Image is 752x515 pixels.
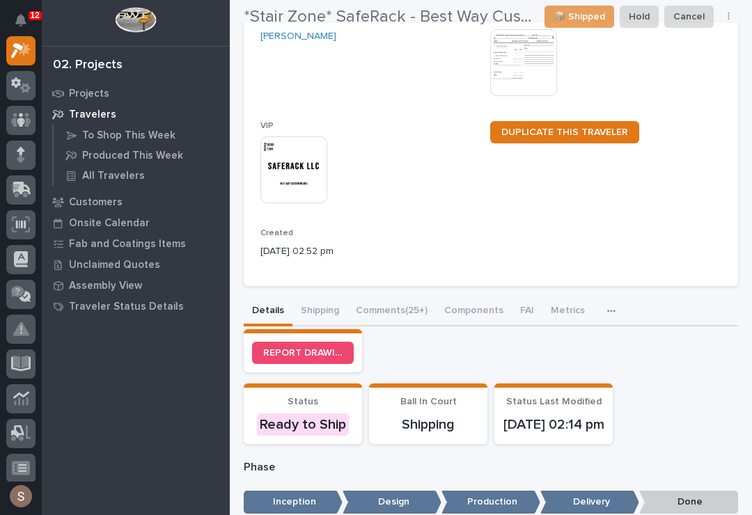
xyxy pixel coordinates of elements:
a: [PERSON_NAME] [260,29,336,44]
p: Design [343,491,441,514]
a: Projects [42,83,230,104]
p: Production [441,491,540,514]
button: Cancel [664,6,714,28]
a: Traveler Status Details [42,296,230,317]
button: users-avatar [6,482,36,511]
p: Traveler Status Details [69,301,184,313]
button: Hold [620,6,659,28]
span: VIP [260,122,274,130]
h2: *Stair Zone* SafeRack - Best Way Custom Homes - Stair [244,7,533,27]
div: Ready to Ship [257,413,349,436]
span: 📦 Shipped [554,8,605,25]
p: Done [639,491,738,514]
a: Customers [42,191,230,212]
button: FAI [512,297,542,326]
p: Unclaimed Quotes [69,259,160,271]
button: Shipping [292,297,347,326]
img: Workspace Logo [115,7,156,33]
p: Delivery [540,491,639,514]
p: [DATE] 02:52 pm [260,244,479,259]
div: 02. Projects [53,58,123,73]
p: Assembly View [69,280,142,292]
span: Cancel [673,8,705,25]
p: Projects [69,88,109,100]
button: Metrics [542,297,593,326]
p: Onsite Calendar [69,217,150,230]
span: Ball In Court [400,397,457,406]
p: Customers [69,196,123,209]
a: Onsite Calendar [42,212,230,233]
a: Fab and Coatings Items [42,233,230,254]
p: 12 [31,10,40,20]
span: REPORT DRAWING/DESIGN ISSUE [263,348,343,358]
p: Travelers [69,109,116,121]
span: DUPLICATE THIS TRAVELER [501,127,628,137]
a: REPORT DRAWING/DESIGN ISSUE [252,342,354,364]
button: 📦 Shipped [545,6,614,28]
button: Notifications [6,6,36,35]
a: To Shop This Week [54,125,230,145]
p: Shipping [377,416,479,433]
a: Assembly View [42,275,230,296]
button: Comments (25+) [347,297,436,326]
span: Created [260,229,293,237]
a: All Travelers [54,166,230,185]
a: Produced This Week [54,145,230,165]
a: Travelers [42,104,230,125]
button: Components [436,297,512,326]
span: Status Last Modified [506,397,602,406]
button: Details [244,297,292,326]
p: All Travelers [82,170,145,182]
p: Produced This Week [82,150,183,162]
span: Hold [629,8,650,25]
a: Unclaimed Quotes [42,254,230,275]
p: To Shop This Week [82,129,175,142]
div: Notifications12 [17,14,36,36]
p: Fab and Coatings Items [69,238,186,251]
p: Inception [244,491,343,514]
span: Status [288,397,318,406]
a: DUPLICATE THIS TRAVELER [490,121,639,143]
p: [DATE] 02:14 pm [503,416,604,433]
p: Phase [244,461,738,474]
